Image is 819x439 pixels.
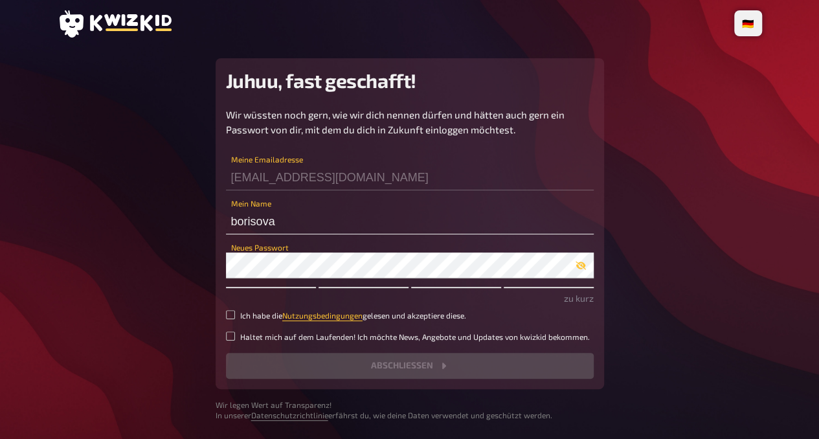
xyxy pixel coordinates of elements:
button: Abschließen [226,353,594,379]
input: Meine Emailadresse [226,164,594,190]
p: Wir wüssten noch gern, wie wir dich nennen dürfen und hätten auch gern ein Passwort von dir, mit ... [226,107,594,137]
p: zu kurz [226,291,594,305]
h2: Juhuu, fast geschafft! [226,69,594,92]
small: Ich habe die gelesen und akzeptiere diese. [240,310,466,321]
li: 🇩🇪 [737,13,759,34]
a: Datenschutzrichtlinie [251,411,328,420]
small: Haltet mich auf dem Laufenden! Ich möchte News, Angebote und Updates von kwizkid bekommen. [240,332,590,343]
input: Mein Name [226,208,594,234]
a: Nutzungsbedingungen [282,311,363,320]
small: Wir legen Wert auf Transparenz! In unserer erfährst du, wie deine Daten verwendet und geschützt w... [216,400,604,422]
